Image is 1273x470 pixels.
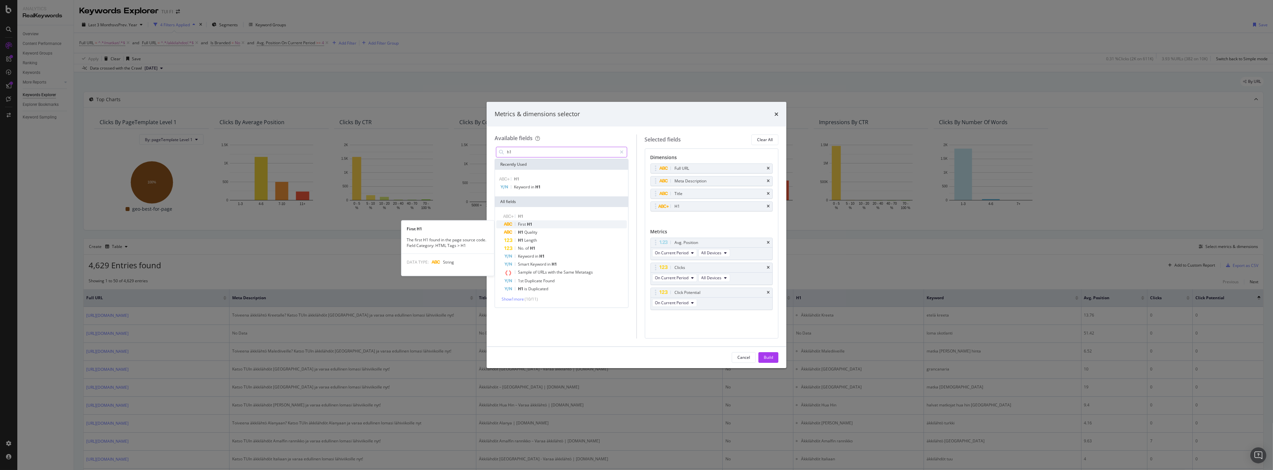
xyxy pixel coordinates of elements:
[552,261,557,267] span: H1
[518,278,525,284] span: 1st
[764,354,773,360] div: Build
[650,163,773,173] div: Full URLtimes
[767,291,770,295] div: times
[525,278,543,284] span: Duplicate
[655,300,689,306] span: On Current Period
[650,228,773,238] div: Metrics
[655,275,689,281] span: On Current Period
[645,136,681,143] div: Selected fields
[767,266,770,270] div: times
[698,274,730,282] button: All Devices
[525,245,530,251] span: of
[525,296,538,302] span: ( 10 / 11 )
[650,201,773,211] div: H1times
[575,269,593,275] span: Metatags
[767,166,770,170] div: times
[518,286,524,292] span: H1
[524,237,537,243] span: Length
[652,249,697,257] button: On Current Period
[758,352,778,363] button: Build
[767,192,770,196] div: times
[650,176,773,186] div: Meta Descriptiontimes
[518,269,533,275] span: Sample
[502,296,524,302] span: Show 1 more
[650,238,773,260] div: Avg. PositiontimesOn Current PeriodAll Devices
[767,241,770,245] div: times
[495,159,628,170] div: Recently Used
[732,352,756,363] button: Cancel
[652,299,697,307] button: On Current Period
[530,261,547,267] span: Keyword
[701,275,722,281] span: All Devices
[652,274,697,282] button: On Current Period
[548,269,557,275] span: with
[675,178,707,184] div: Meta Description
[767,204,770,208] div: times
[506,147,617,157] input: Search by field name
[650,288,773,310] div: Click PotentialtimesOn Current Period
[1250,447,1266,463] div: Open Intercom Messenger
[767,179,770,183] div: times
[650,189,773,199] div: Titletimes
[495,134,533,142] div: Available fields
[774,110,778,118] div: times
[518,261,530,267] span: Smart
[547,261,552,267] span: in
[518,245,525,251] span: No.
[535,184,541,190] span: H1
[531,184,535,190] span: in
[518,237,524,243] span: H1
[675,264,685,271] div: Clicks
[401,237,494,248] div: The first H1 found in the page source code. Field Category: HTML Tags > H1
[539,253,545,259] span: H1
[751,134,778,145] button: Clear All
[518,221,527,227] span: First
[650,154,773,163] div: Dimensions
[518,253,535,259] span: Keyword
[675,190,683,197] div: Title
[535,253,539,259] span: in
[757,137,773,142] div: Clear All
[675,203,680,210] div: H1
[675,165,689,172] div: Full URL
[524,286,528,292] span: is
[514,176,519,182] span: H1
[538,269,548,275] span: URLs
[524,229,537,235] span: Quality
[528,286,548,292] span: Duplicated
[675,239,698,246] div: Avg. Position
[495,110,580,118] div: Metrics & dimensions selector
[533,269,538,275] span: of
[495,196,628,207] div: All fields
[737,354,750,360] div: Cancel
[530,245,535,251] span: H1
[518,213,523,219] span: H1
[701,250,722,256] span: All Devices
[487,102,786,368] div: modal
[675,289,701,296] div: Click Potential
[557,269,564,275] span: the
[401,226,494,232] div: First H1
[698,249,730,257] button: All Devices
[518,229,524,235] span: H1
[514,184,531,190] span: Keyword
[564,269,575,275] span: Same
[527,221,532,227] span: H1
[655,250,689,256] span: On Current Period
[650,263,773,285] div: ClickstimesOn Current PeriodAll Devices
[543,278,555,284] span: Found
